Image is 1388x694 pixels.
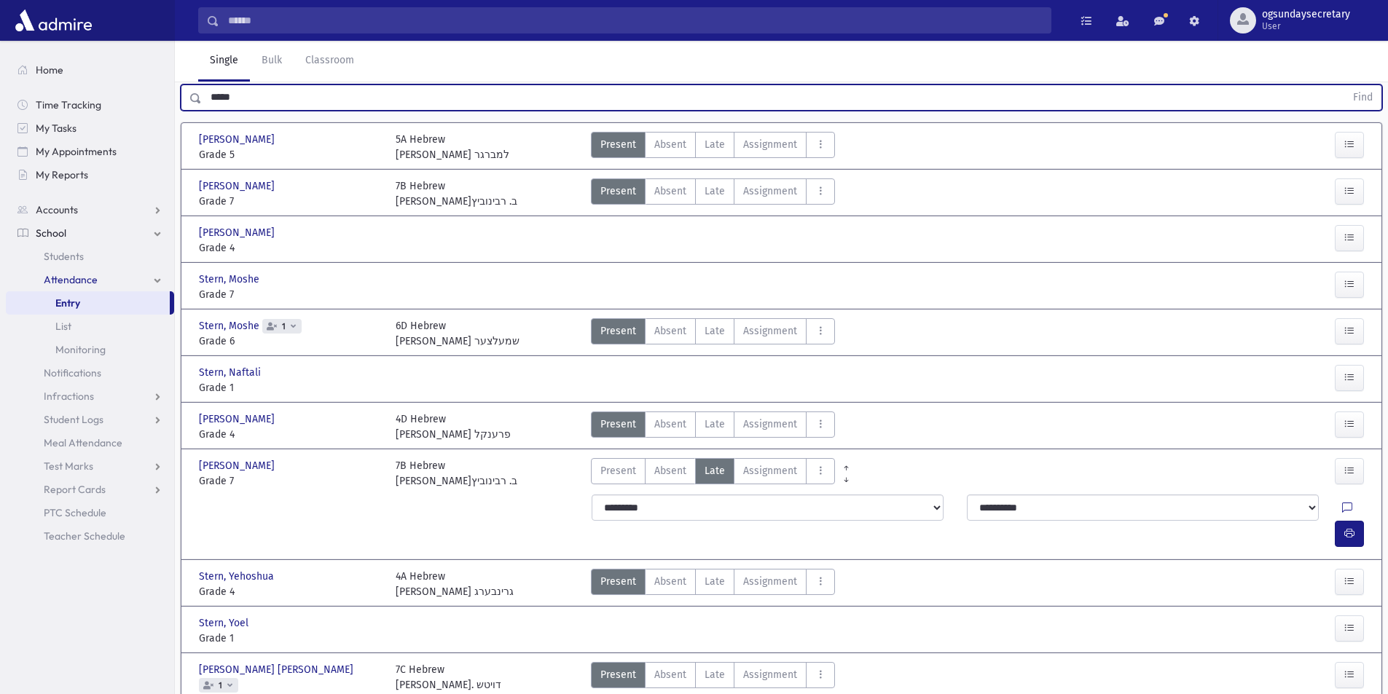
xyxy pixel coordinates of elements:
span: Stern, Naftali [199,365,264,380]
span: Grade 7 [199,287,381,302]
a: Student Logs [6,408,174,431]
span: Assignment [743,463,797,478]
a: Meal Attendance [6,431,174,454]
a: Single [198,41,250,82]
span: Absent [654,184,686,199]
span: Absent [654,463,686,478]
span: Entry [55,296,80,309]
a: Monitoring [6,338,174,361]
div: 4D Hebrew [PERSON_NAME] פרענקל [396,411,511,442]
div: 7B Hebrew [PERSON_NAME]ב. רבינוביץ [396,458,517,489]
span: Present [600,323,636,339]
span: Stern, Yehoshua [199,569,277,584]
span: Present [600,667,636,682]
span: Test Marks [44,460,93,473]
img: AdmirePro [12,6,95,35]
span: Student Logs [44,413,103,426]
span: PTC Schedule [44,506,106,519]
span: Stern, Moshe [199,318,262,334]
span: Grade 4 [199,427,381,442]
span: [PERSON_NAME] [199,225,278,240]
div: AttTypes [591,411,835,442]
span: Monitoring [55,343,106,356]
span: Assignment [743,323,797,339]
span: [PERSON_NAME] [199,458,278,473]
div: AttTypes [591,318,835,349]
div: 6D Hebrew [PERSON_NAME] שמעלצער [396,318,519,349]
a: Entry [6,291,170,315]
a: Bulk [250,41,294,82]
span: Grade 6 [199,334,381,349]
a: Attendance [6,268,174,291]
a: Time Tracking [6,93,174,117]
span: [PERSON_NAME] [199,411,278,427]
span: Stern, Yoel [199,615,251,631]
div: AttTypes [591,569,835,599]
span: Accounts [36,203,78,216]
span: Stern, Moshe [199,272,262,287]
span: 1 [279,322,289,331]
span: Assignment [743,574,797,589]
span: Present [600,463,636,478]
span: Report Cards [44,483,106,496]
span: Assignment [743,417,797,432]
span: School [36,226,66,240]
a: Test Marks [6,454,174,478]
span: Assignment [743,137,797,152]
span: Assignment [743,184,797,199]
span: [PERSON_NAME] [199,132,278,147]
span: Grade 1 [199,380,381,395]
span: Grade 7 [199,194,381,209]
a: Notifications [6,361,174,385]
span: [PERSON_NAME] [199,178,278,194]
span: Present [600,417,636,432]
span: Late [705,417,725,432]
span: Late [705,667,725,682]
span: My Reports [36,168,88,181]
span: Late [705,574,725,589]
a: Infractions [6,385,174,408]
span: [PERSON_NAME] [PERSON_NAME] [199,662,356,677]
span: Late [705,137,725,152]
span: Home [36,63,63,76]
span: Absent [654,667,686,682]
a: Accounts [6,198,174,221]
span: Present [600,137,636,152]
span: Grade 5 [199,147,381,162]
span: Grade 7 [199,473,381,489]
a: PTC Schedule [6,501,174,524]
span: Absent [654,417,686,432]
span: Present [600,184,636,199]
span: Meal Attendance [44,436,122,449]
a: School [6,221,174,245]
span: Infractions [44,390,94,403]
span: Teacher Schedule [44,529,125,543]
span: Absent [654,137,686,152]
span: 1 [216,681,225,690]
div: AttTypes [591,178,835,209]
span: Grade 4 [199,584,381,599]
span: Grade 4 [199,240,381,256]
span: List [55,320,71,333]
a: Teacher Schedule [6,524,174,548]
div: 5A Hebrew [PERSON_NAME] למברגר [396,132,509,162]
div: AttTypes [591,132,835,162]
span: Students [44,250,84,263]
span: Absent [654,574,686,589]
span: Present [600,574,636,589]
div: 4A Hebrew [PERSON_NAME] גרינבערג [396,569,514,599]
a: Report Cards [6,478,174,501]
span: Late [705,184,725,199]
span: ogsundaysecretary [1262,9,1350,20]
a: List [6,315,174,338]
a: My Tasks [6,117,174,140]
a: Students [6,245,174,268]
div: 7B Hebrew [PERSON_NAME]ב. רבינוביץ [396,178,517,209]
span: Notifications [44,366,101,379]
span: Attendance [44,273,98,286]
span: My Appointments [36,145,117,158]
button: Find [1344,85,1381,110]
a: Home [6,58,174,82]
div: AttTypes [591,458,835,489]
span: User [1262,20,1350,32]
